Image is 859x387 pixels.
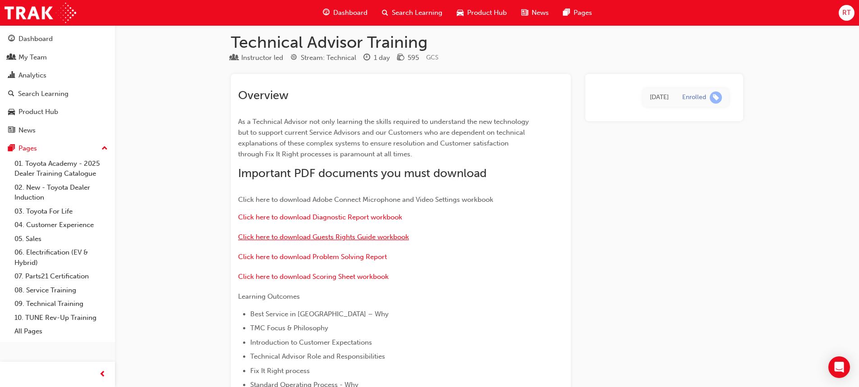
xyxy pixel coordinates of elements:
span: Important PDF documents you must download [238,166,487,180]
a: 06. Electrification (EV & Hybrid) [11,246,111,269]
span: up-icon [101,143,108,155]
span: search-icon [8,90,14,98]
span: Technical Advisor Role and Responsibilities [250,352,385,360]
span: Fix It Right process [250,367,310,375]
span: RT [842,8,851,18]
button: Pages [4,140,111,157]
button: RT [839,5,854,21]
div: 595 [408,53,419,63]
a: 02. New - Toyota Dealer Induction [11,181,111,205]
span: Dashboard [333,8,367,18]
div: Dashboard [18,34,53,44]
a: car-iconProduct Hub [450,4,514,22]
span: learningResourceType_INSTRUCTOR_LED-icon [231,54,238,62]
a: news-iconNews [514,4,556,22]
a: guage-iconDashboard [316,4,375,22]
span: chart-icon [8,72,15,80]
div: Type [231,52,283,64]
span: news-icon [521,7,528,18]
a: 04. Customer Experience [11,218,111,232]
span: Best Service in [GEOGRAPHIC_DATA] – Why [250,310,389,318]
a: search-iconSearch Learning [375,4,450,22]
div: Instructor led [241,53,283,63]
a: pages-iconPages [556,4,599,22]
span: search-icon [382,7,388,18]
div: Stream [290,52,356,64]
span: Introduction to Customer Expectations [250,338,372,346]
span: prev-icon [99,369,106,380]
span: money-icon [397,54,404,62]
span: clock-icon [363,54,370,62]
div: 1 day [374,53,390,63]
div: Pages [18,143,37,154]
a: Click here to download Diagnostic Report workbook [238,213,402,221]
a: Analytics [4,67,111,84]
a: 03. Toyota For Life [11,205,111,219]
div: My Team [18,52,47,63]
span: target-icon [290,54,297,62]
span: TMC Focus & Philosophy [250,324,328,332]
span: pages-icon [8,145,15,153]
span: car-icon [8,108,15,116]
a: Product Hub [4,104,111,120]
span: guage-icon [8,35,15,43]
div: Fri Sep 19 2025 17:02:40 GMT+0930 (Australian Central Standard Time) [650,92,669,103]
span: Search Learning [392,8,442,18]
div: Analytics [18,70,46,81]
span: car-icon [457,7,464,18]
a: Dashboard [4,31,111,47]
a: News [4,122,111,139]
span: learningRecordVerb_ENROLL-icon [710,91,722,104]
a: 09. Technical Training [11,297,111,311]
div: News [18,125,36,136]
h1: Technical Advisor Training [231,32,743,52]
div: Product Hub [18,107,58,117]
div: Stream: Technical [301,53,356,63]
a: All Pages [11,324,111,338]
img: Trak [5,3,76,23]
div: Search Learning [18,89,69,99]
span: Click here to download Adobe Connect Microphone and Video Settings workbook [238,196,493,204]
a: Click here to download Guests Rights Guide workbook [238,233,409,241]
span: Pages [574,8,592,18]
div: Open Intercom Messenger [828,356,850,378]
div: Duration [363,52,390,64]
span: Overview [238,88,289,102]
span: news-icon [8,127,15,135]
a: Search Learning [4,86,111,102]
span: As a Technical Advisor not only learning the skills required to understand the new technology but... [238,118,531,158]
span: Learning Outcomes [238,292,300,300]
span: Product Hub [467,8,507,18]
a: 08. Service Training [11,283,111,297]
span: people-icon [8,54,15,62]
span: News [532,8,549,18]
a: 05. Sales [11,232,111,246]
a: 07. Parts21 Certification [11,269,111,283]
div: Price [397,52,419,64]
div: Enrolled [682,93,706,102]
span: Learning resource code [426,54,438,61]
a: Click here to download Scoring Sheet workbook [238,273,389,281]
a: 10. TUNE Rev-Up Training [11,311,111,325]
span: pages-icon [563,7,570,18]
span: guage-icon [323,7,330,18]
a: My Team [4,49,111,66]
button: DashboardMy TeamAnalyticsSearch LearningProduct HubNews [4,29,111,140]
a: 01. Toyota Academy - 2025 Dealer Training Catalogue [11,157,111,181]
a: Click here to download Problem Solving Report [238,253,387,261]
